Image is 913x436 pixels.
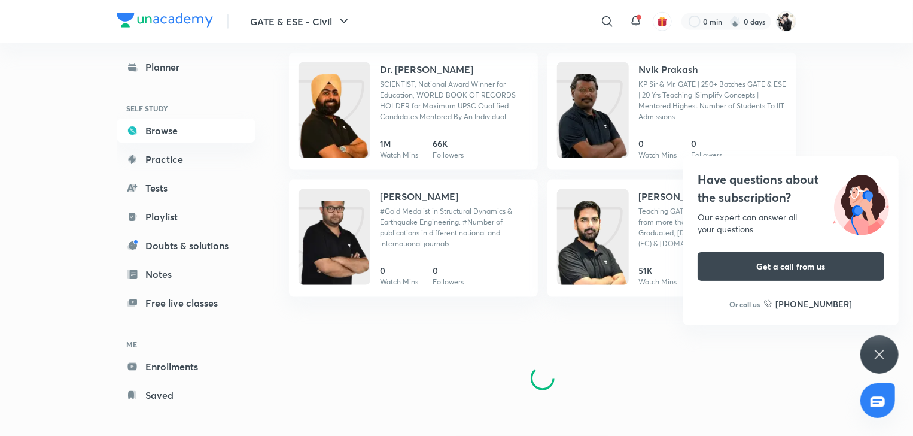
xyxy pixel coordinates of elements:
[117,205,255,229] a: Playlist
[730,299,760,310] p: Or call us
[691,150,722,161] p: Followers
[380,137,418,150] h6: 1M
[433,277,464,287] p: Followers
[638,150,677,161] p: Watch Mins
[557,201,629,297] img: Unacademy
[557,74,629,170] img: Unacademy
[776,298,853,310] h6: [PHONE_NUMBER]
[823,171,899,235] img: ttu_illustration_new.svg
[638,277,677,287] p: Watch Mins
[638,137,677,150] h6: 0
[776,11,796,32] img: Lucky verma
[117,355,255,379] a: Enrollments
[117,147,255,171] a: Practice
[638,264,677,277] h6: 51K
[289,180,538,297] a: Unacademy[PERSON_NAME]#Gold Medalist in Structural Dynamics & Earthquake Engineering. #Number of ...
[638,62,698,77] h4: Nvlk Prakash
[638,206,787,249] p: Teaching GATE/JEE/Boards Maths+Aptitude from more than a Decade. Double Graduated, B.Sc (Maths), ...
[299,201,370,297] img: Unacademy
[547,180,796,297] a: Unacademy[PERSON_NAME]Teaching GATE/JEE/Boards Maths+Aptitude from more than a Decade. Double Gra...
[299,74,370,170] img: Unacademy
[638,79,787,122] p: KP Sir & Mr. GATE | 250+ Batches GATE & ESE | 20 Yrs Teaching |Simplify Concepts | Mentored Highe...
[653,12,672,31] button: avatar
[691,137,722,150] h6: 0
[117,291,255,315] a: Free live classes
[117,98,255,119] h6: SELF STUDY
[117,262,255,286] a: Notes
[433,264,464,277] h6: 0
[380,62,473,77] h4: Dr. [PERSON_NAME]
[289,53,538,170] a: UnacademyDr. [PERSON_NAME]SCIENTIST, National Award Winner for Education, WORLD BOOK OF RECORDS H...
[380,264,418,277] h6: 0
[380,79,528,122] p: SCIENTIST, National Award Winner for Education, WORLD BOOK OF RECORDS HOLDER for Maximum UPSC Qua...
[638,189,717,204] h4: [PERSON_NAME]
[729,16,741,28] img: streak
[117,334,255,355] h6: ME
[698,252,884,281] button: Get a call from us
[117,383,255,407] a: Saved
[243,10,358,34] button: GATE & ESE - Civil
[698,211,884,235] div: Our expert can answer all your questions
[433,150,464,161] p: Followers
[117,234,255,258] a: Doubts & solutions
[698,171,884,207] h4: Have questions about the subscription?
[117,13,213,28] img: Company Logo
[117,13,213,31] a: Company Logo
[117,55,255,79] a: Planner
[547,53,796,170] a: UnacademyNvlk PrakashKP Sir & Mr. GATE | 250+ Batches GATE & ESE | 20 Yrs Teaching |Simplify Conc...
[117,119,255,143] a: Browse
[764,298,853,310] a: [PHONE_NUMBER]
[380,277,418,287] p: Watch Mins
[657,16,668,27] img: avatar
[380,150,418,161] p: Watch Mins
[117,176,255,200] a: Tests
[433,137,464,150] h6: 66K
[380,206,528,249] p: #Gold Medalist in Structural Dynamics & Earthquake Engineering. #Number of publications in differ...
[380,189,458,204] h4: [PERSON_NAME]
